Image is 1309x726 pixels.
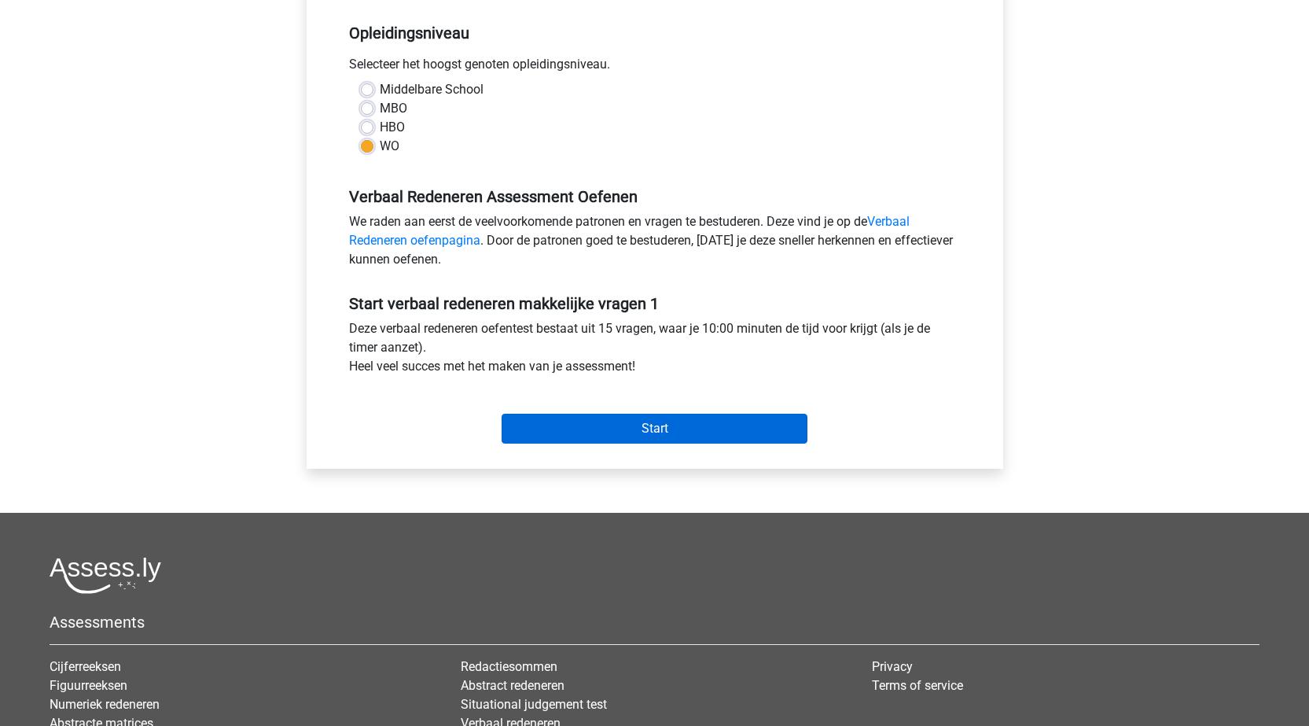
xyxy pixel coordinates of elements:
[349,17,961,49] h5: Opleidingsniveau
[380,99,407,118] label: MBO
[50,697,160,712] a: Numeriek redeneren
[872,678,963,693] a: Terms of service
[337,319,973,382] div: Deze verbaal redeneren oefentest bestaat uit 15 vragen, waar je 10:00 minuten de tijd voor krijgt...
[50,613,1259,632] h5: Assessments
[461,659,557,674] a: Redactiesommen
[349,187,961,206] h5: Verbaal Redeneren Assessment Oefenen
[380,118,405,137] label: HBO
[872,659,913,674] a: Privacy
[461,678,564,693] a: Abstract redeneren
[502,414,807,444] input: Start
[380,137,399,156] label: WO
[461,697,607,712] a: Situational judgement test
[337,55,973,80] div: Selecteer het hoogst genoten opleidingsniveau.
[50,678,127,693] a: Figuurreeksen
[50,557,161,594] img: Assessly logo
[349,294,961,313] h5: Start verbaal redeneren makkelijke vragen 1
[50,659,121,674] a: Cijferreeksen
[380,80,484,99] label: Middelbare School
[337,212,973,275] div: We raden aan eerst de veelvoorkomende patronen en vragen te bestuderen. Deze vind je op de . Door...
